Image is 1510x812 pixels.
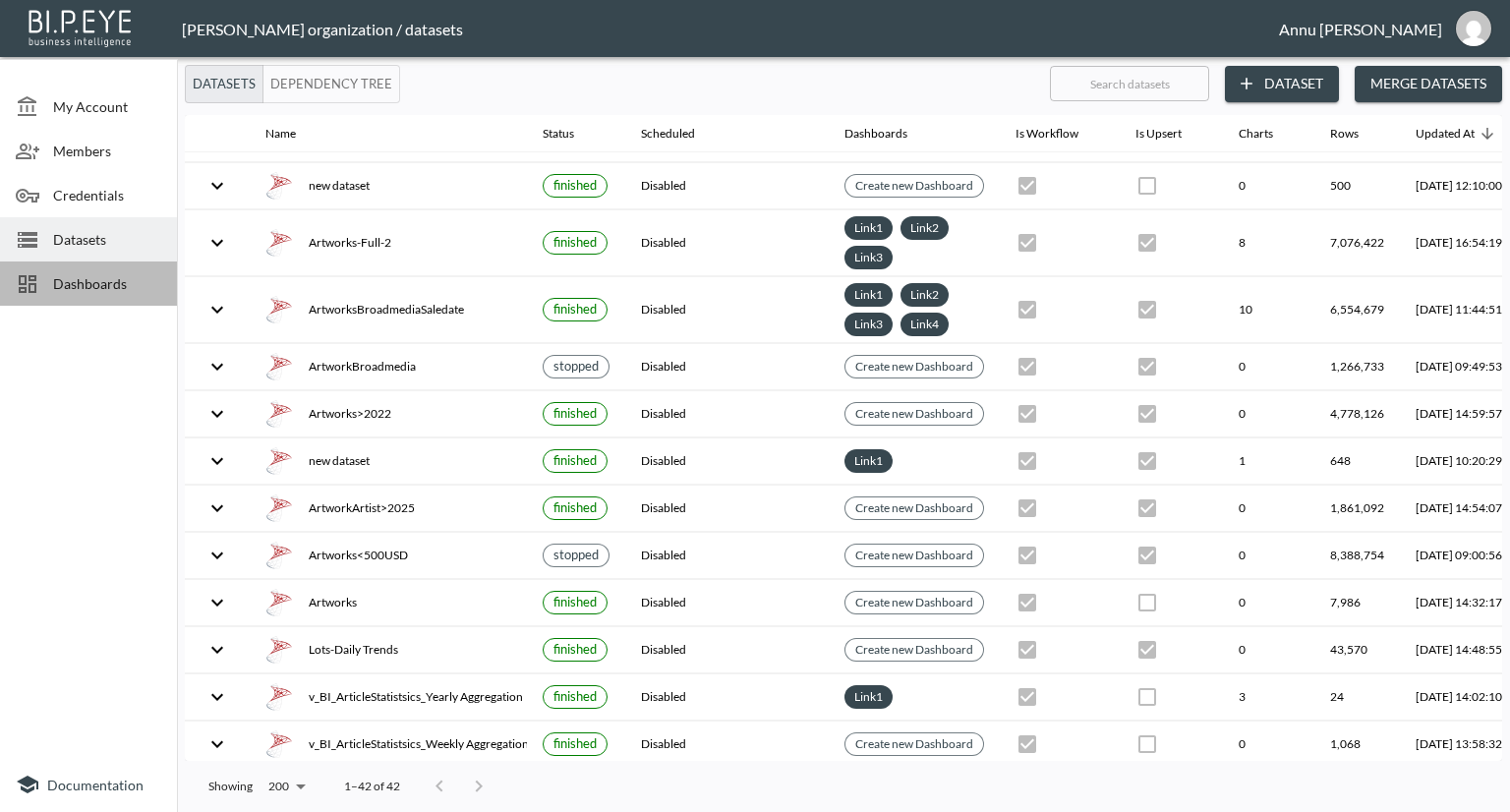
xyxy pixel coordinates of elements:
th: Disabled [625,391,829,437]
a: Link3 [850,313,887,335]
th: {"type":{},"key":null,"ref":null,"props":{"size":"small","label":{"type":{},"key":null,"ref":null... [527,438,625,485]
div: Link1 [844,449,893,473]
a: Documentation [16,773,161,796]
a: Link2 [906,283,943,306]
span: My Account [53,96,161,117]
th: 0 [1223,580,1314,626]
img: 30a3054078d7a396129f301891e268cf [1456,11,1491,46]
th: Disabled [625,722,829,768]
img: mssql icon [265,730,293,758]
div: Is Workflow [1016,122,1078,145]
th: 43,570 [1314,627,1400,673]
th: {"type":{},"key":null,"ref":null,"props":{"disabled":true,"checked":true,"color":"primary","style... [1000,722,1120,768]
a: Create new Dashboard [851,496,977,519]
th: 10 [1223,277,1314,343]
div: Create new Dashboard [844,591,984,614]
span: finished [553,735,597,751]
button: expand row [201,169,234,203]
th: {"type":{},"key":null,"ref":null,"props":{"size":"small","label":{"type":{},"key":null,"ref":null... [527,344,625,390]
span: stopped [553,358,599,374]
div: Link3 [844,313,893,336]
th: {"type":{},"key":null,"ref":null,"props":{"disabled":true,"checked":true,"color":"primary","style... [1000,163,1120,209]
th: {"type":{},"key":null,"ref":null,"props":{"size":"small","label":{"type":{},"key":null,"ref":null... [527,674,625,721]
span: finished [553,234,597,250]
div: Create new Dashboard [844,496,984,520]
th: {"type":"div","key":null,"ref":null,"props":{"style":{"display":"flex","gap":16,"alignItems":"cen... [250,438,527,485]
th: Disabled [625,210,829,276]
div: ArtworksBroadmediaSaledate [265,296,511,323]
span: Rows [1330,122,1384,145]
div: Link3 [844,246,893,269]
th: 8 [1223,210,1314,276]
th: {"type":"div","key":null,"ref":null,"props":{"style":{"display":"flex","gap":16,"alignItems":"cen... [250,533,527,579]
th: Disabled [625,580,829,626]
th: {"type":{},"key":null,"ref":null,"props":{"size":"small","clickable":true,"style":{"background":"... [829,391,1000,437]
th: 1,861,092 [1314,486,1400,532]
th: 0 [1223,627,1314,673]
span: finished [553,641,597,657]
th: {"type":{},"key":null,"ref":null,"props":{"disabled":true,"checked":true,"color":"primary","style... [1000,210,1120,276]
div: [PERSON_NAME] organization / datasets [182,20,1279,38]
th: {"type":{},"key":null,"ref":null,"props":{"size":"small","label":{"type":{},"key":null,"ref":null... [527,391,625,437]
button: annu@mutualart.com [1442,5,1505,52]
img: mssql icon [265,296,293,323]
th: {"type":{},"key":null,"ref":null,"props":{"disabled":true,"checked":true,"color":"primary","style... [1000,391,1120,437]
th: {"type":"div","key":null,"ref":null,"props":{"style":{"display":"flex","gap":16,"alignItems":"cen... [250,163,527,209]
div: Is Upsert [1135,122,1182,145]
th: 0 [1223,486,1314,532]
th: {"type":{},"key":null,"ref":null,"props":{"disabled":true,"checked":true,"color":"primary","style... [1120,627,1223,673]
th: 648 [1314,438,1400,485]
input: Search datasets [1050,59,1209,108]
img: mssql icon [265,172,293,200]
img: mssql icon [265,353,293,380]
th: {"type":"div","key":null,"ref":null,"props":{"style":{"display":"flex","flexWrap":"wrap","gap":6}... [829,277,1000,343]
th: {"type":{},"key":null,"ref":null,"props":{"disabled":true,"checked":true,"color":"primary","style... [1120,486,1223,532]
div: Artworks [265,589,511,616]
div: Create new Dashboard [844,544,984,567]
a: Create new Dashboard [851,402,977,425]
th: {"type":{},"key":null,"ref":null,"props":{"size":"small","label":{"type":{},"key":null,"ref":null... [527,722,625,768]
div: ArtworkArtist>2025 [265,494,511,522]
span: finished [553,405,597,421]
span: Members [53,141,161,161]
button: Datasets [185,65,263,103]
span: Datasets [53,229,161,250]
span: Scheduled [641,122,721,145]
th: 24 [1314,674,1400,721]
span: Dashboards [844,122,933,145]
th: {"type":{},"key":null,"ref":null,"props":{"size":"small","clickable":true,"style":{"background":"... [829,163,1000,209]
th: {"type":{},"key":null,"ref":null,"props":{"disabled":true,"checked":true,"color":"primary","style... [1000,627,1120,673]
a: Link1 [850,685,887,708]
th: {"type":{},"key":null,"ref":null,"props":{"size":"small","label":{"type":{},"key":null,"ref":null... [527,486,625,532]
div: new dataset [265,447,511,475]
img: mssql icon [265,494,293,522]
th: Disabled [625,533,829,579]
th: {"type":{},"key":null,"ref":null,"props":{"disabled":true,"checked":false,"color":"primary","styl... [1120,674,1223,721]
a: Link4 [906,313,943,335]
div: ArtworkBroadmedia [265,353,511,380]
span: stopped [553,547,599,562]
div: Create new Dashboard [844,355,984,378]
span: finished [553,452,597,468]
button: Dependency Tree [262,65,400,103]
button: expand row [201,680,234,714]
th: {"type":"div","key":null,"ref":null,"props":{"style":{"display":"flex","gap":16,"alignItems":"cen... [250,722,527,768]
th: {"type":{},"key":null,"ref":null,"props":{"disabled":true,"checked":true,"color":"primary","style... [1000,438,1120,485]
th: {"type":{},"key":null,"ref":null,"props":{"size":"small","clickable":true,"style":{"background":"... [829,627,1000,673]
span: Documentation [47,777,144,793]
div: Link4 [900,313,949,336]
span: finished [553,688,597,704]
span: Updated At [1416,122,1500,145]
th: 7,076,422 [1314,210,1400,276]
th: {"type":{},"key":null,"ref":null,"props":{"size":"small","label":{"type":{},"key":null,"ref":null... [527,163,625,209]
span: Is Workflow [1016,122,1104,145]
th: Disabled [625,438,829,485]
th: 500 [1314,163,1400,209]
th: 1,266,733 [1314,344,1400,390]
span: Is Upsert [1135,122,1207,145]
span: Dashboards [53,273,161,294]
th: 0 [1223,391,1314,437]
th: {"type":{},"key":null,"ref":null,"props":{"disabled":true,"checked":true,"color":"primary","style... [1000,674,1120,721]
th: Disabled [625,674,829,721]
p: Showing [208,778,253,794]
